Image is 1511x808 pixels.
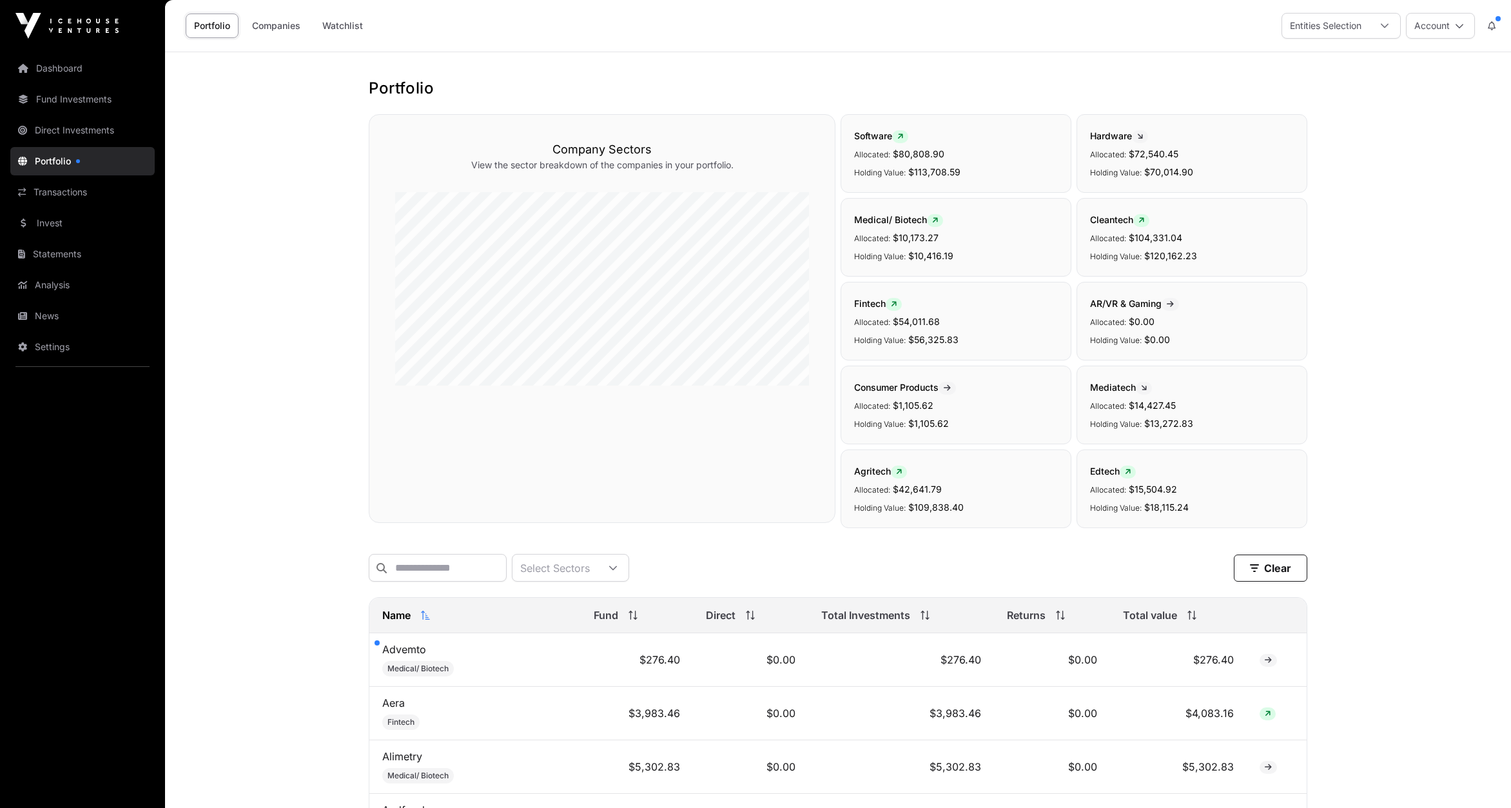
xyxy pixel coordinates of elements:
span: $113,708.59 [908,166,960,177]
a: Dashboard [10,54,155,83]
span: $10,173.27 [893,232,939,243]
a: Portfolio [10,147,155,175]
span: Allocated: [1090,401,1126,411]
td: $0.00 [994,740,1110,794]
span: $0.00 [1129,316,1155,327]
div: Select Sectors [512,555,598,581]
button: Account [1406,13,1475,39]
span: Medical/ Biotech [854,214,943,225]
span: Allocated: [854,150,890,159]
td: $276.40 [808,633,993,687]
span: Fintech [387,717,414,727]
span: $1,105.62 [893,400,933,411]
span: $10,416.19 [908,250,953,261]
iframe: Chat Widget [1447,746,1511,808]
td: $0.00 [994,633,1110,687]
td: $276.40 [1110,633,1247,687]
td: $3,983.46 [808,687,993,740]
span: Hardware [1090,130,1148,141]
h1: Portfolio [369,78,1307,99]
img: Icehouse Ventures Logo [15,13,119,39]
div: Entities Selection [1282,14,1369,38]
span: $15,504.92 [1129,484,1177,495]
span: $1,105.62 [908,418,949,429]
td: $3,983.46 [581,687,693,740]
a: News [10,302,155,330]
td: $4,083.16 [1110,687,1247,740]
span: $109,838.40 [908,502,964,513]
a: Portfolio [186,14,239,38]
td: $0.00 [994,687,1110,740]
span: $56,325.83 [908,334,959,345]
td: $5,302.83 [808,740,993,794]
span: $54,011.68 [893,316,940,327]
span: Fund [594,607,618,623]
span: Medical/ Biotech [387,664,449,674]
span: Cleantech [1090,214,1149,225]
span: $42,641.79 [893,484,942,495]
span: Agritech [854,466,907,477]
a: Statements [10,240,155,268]
a: Companies [244,14,309,38]
span: Allocated: [854,233,890,243]
a: Transactions [10,178,155,206]
a: Analysis [10,271,155,299]
span: Holding Value: [1090,503,1142,513]
span: $18,115.24 [1144,502,1189,513]
td: $0.00 [693,740,809,794]
a: Direct Investments [10,116,155,144]
span: Allocated: [854,401,890,411]
span: Software [854,130,908,141]
span: Allocated: [1090,233,1126,243]
span: Allocated: [854,485,890,495]
span: Allocated: [854,317,890,327]
span: Holding Value: [1090,335,1142,345]
span: $70,014.90 [1144,166,1193,177]
span: Consumer Products [854,382,956,393]
span: Holding Value: [854,251,906,261]
a: Watchlist [314,14,371,38]
h3: Company Sectors [395,141,809,159]
span: Holding Value: [854,335,906,345]
span: Holding Value: [854,503,906,513]
span: Mediatech [1090,382,1152,393]
a: Fund Investments [10,85,155,113]
td: $5,302.83 [1110,740,1247,794]
a: Invest [10,209,155,237]
span: $104,331.04 [1129,232,1182,243]
span: $0.00 [1144,334,1170,345]
span: $14,427.45 [1129,400,1176,411]
a: Advemto [382,643,426,656]
span: Direct [706,607,736,623]
span: $80,808.90 [893,148,944,159]
span: Allocated: [1090,150,1126,159]
span: Edtech [1090,466,1136,477]
span: Total value [1123,607,1177,623]
span: Holding Value: [854,168,906,177]
span: Holding Value: [854,419,906,429]
span: Returns [1007,607,1046,623]
td: $0.00 [693,633,809,687]
td: $5,302.83 [581,740,693,794]
td: $0.00 [693,687,809,740]
span: Medical/ Biotech [387,771,449,781]
span: Holding Value: [1090,168,1142,177]
a: Aera [382,696,405,709]
span: Fintech [854,298,902,309]
a: Settings [10,333,155,361]
td: $276.40 [581,633,693,687]
span: AR/VR & Gaming [1090,298,1179,309]
span: Allocated: [1090,485,1126,495]
span: $13,272.83 [1144,418,1193,429]
span: Holding Value: [1090,419,1142,429]
span: $72,540.45 [1129,148,1178,159]
span: Total Investments [821,607,910,623]
span: $120,162.23 [1144,250,1197,261]
button: Clear [1234,555,1307,582]
p: View the sector breakdown of the companies in your portfolio. [395,159,809,172]
span: Holding Value: [1090,251,1142,261]
span: Allocated: [1090,317,1126,327]
span: Name [382,607,411,623]
a: Alimetry [382,750,422,763]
